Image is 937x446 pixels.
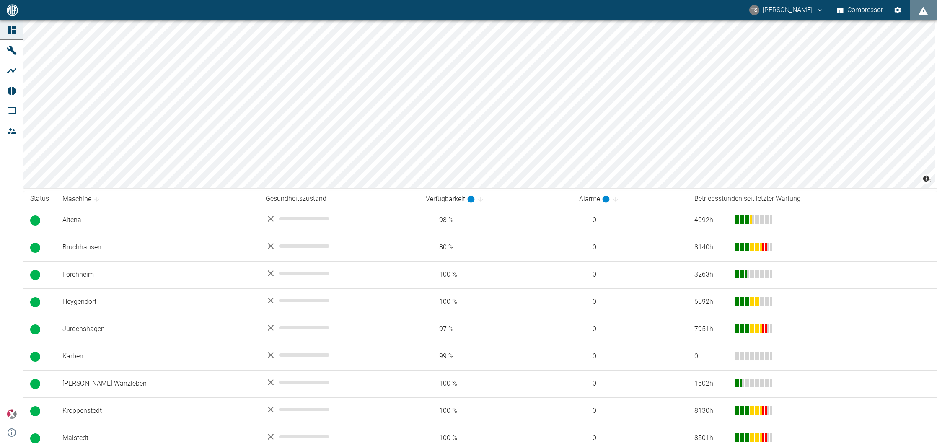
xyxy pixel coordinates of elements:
div: berechnet für die letzten 7 Tage [579,194,610,204]
div: No data [266,323,413,333]
div: 1502 h [694,379,728,389]
td: Kroppenstedt [56,397,259,425]
span: 0 [579,433,681,443]
span: 0 [579,406,681,416]
td: Forchheim [56,261,259,288]
span: Betrieb [30,324,40,334]
button: timo.streitbuerger@arcanum-energy.de [748,3,825,18]
span: 97 % [426,324,566,334]
button: Einstellungen [890,3,905,18]
td: Karben [56,343,259,370]
button: Compressor [835,3,885,18]
div: No data [266,350,413,360]
span: 100 % [426,433,566,443]
div: No data [266,432,413,442]
div: 7951 h [694,324,728,334]
span: Betrieb [30,297,40,307]
div: No data [266,377,413,387]
img: Xplore Logo [7,409,17,419]
td: Bruchhausen [56,234,259,261]
th: Status [23,191,56,207]
span: 99 % [426,352,566,361]
span: 98 % [426,215,566,225]
td: Jürgenshagen [56,316,259,343]
div: 0 h [694,352,728,361]
th: Betriebsstunden seit letzter Wartung [688,191,937,207]
canvas: Map [23,20,935,188]
span: Betrieb [30,379,40,389]
div: 8501 h [694,433,728,443]
span: 100 % [426,406,566,416]
div: 8130 h [694,406,728,416]
td: Heygendorf [56,288,259,316]
span: 0 [579,379,681,389]
div: No data [266,241,413,251]
span: Betrieb [30,243,40,253]
span: Betrieb [30,352,40,362]
span: 0 [579,324,681,334]
div: TS [749,5,759,15]
th: Gesundheitszustand [259,191,419,207]
div: No data [266,405,413,415]
span: 100 % [426,297,566,307]
span: 100 % [426,379,566,389]
span: Maschine [62,194,102,204]
span: 0 [579,352,681,361]
td: Altena [56,207,259,234]
td: [PERSON_NAME] Wanzleben [56,370,259,397]
span: Betrieb [30,215,40,226]
div: No data [266,214,413,224]
img: logo [6,4,19,16]
div: No data [266,296,413,306]
span: 0 [579,270,681,280]
div: 4092 h [694,215,728,225]
span: 0 [579,297,681,307]
span: 0 [579,215,681,225]
span: Betrieb [30,270,40,280]
div: berechnet für die letzten 7 Tage [426,194,475,204]
span: Betrieb [30,433,40,443]
div: No data [266,268,413,278]
span: 100 % [426,270,566,280]
div: 3263 h [694,270,728,280]
span: Betrieb [30,406,40,416]
span: 0 [579,243,681,252]
span: 80 % [426,243,566,252]
div: 6592 h [694,297,728,307]
div: 8140 h [694,243,728,252]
